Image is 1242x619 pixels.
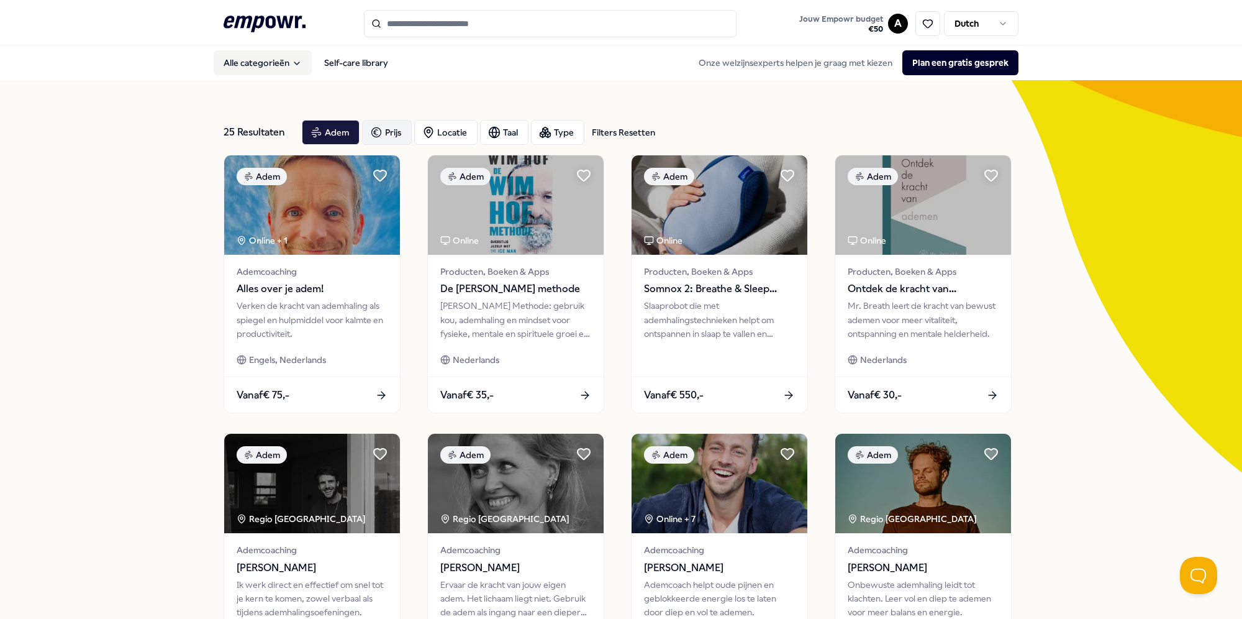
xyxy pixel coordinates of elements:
span: De [PERSON_NAME] methode [440,281,591,297]
img: package image [632,434,807,533]
button: Alle categorieën [214,50,312,75]
a: Jouw Empowr budget€50 [794,11,888,37]
span: Vanaf € 550,- [644,387,704,403]
div: Adem [644,168,694,185]
div: Adem [848,446,898,464]
div: Mr. Breath leert de kracht van bewust ademen voor meer vitaliteit, ontspanning en mentale helderh... [848,299,999,341]
span: Producten, Boeken & Apps [440,265,591,278]
span: Ontdek de kracht van [PERSON_NAME] [848,281,999,297]
img: package image [224,155,400,255]
span: Nederlands [453,353,499,367]
div: Adem [644,446,694,464]
span: Ademcoaching [848,543,999,557]
div: Online [644,234,682,247]
span: Vanaf € 75,- [237,387,289,403]
button: Adem [302,120,360,145]
a: package imageAdemOnline + 1AdemcoachingAlles over je adem!Verken de kracht van ademhaling als spi... [224,155,401,413]
div: Regio [GEOGRAPHIC_DATA] [848,512,979,526]
div: [PERSON_NAME] Methode: gebruik kou, ademhaling en mindset voor fysieke, mentale en spirituele gro... [440,299,591,341]
span: [PERSON_NAME] [237,560,388,576]
a: package imageAdemOnlineProducten, Boeken & AppsSomnox 2: Breathe & Sleep RobotSlaaprobot die met ... [631,155,808,413]
div: Online [440,234,479,247]
span: Ademcoaching [644,543,795,557]
span: [PERSON_NAME] [440,560,591,576]
span: Jouw Empowr budget [799,14,883,24]
div: Adem [237,446,287,464]
div: Online + 7 [644,512,696,526]
div: Filters Resetten [592,126,655,139]
div: Onze welzijnsexperts helpen je graag met kiezen [689,50,1018,75]
span: Nederlands [860,353,907,367]
button: A [888,14,908,34]
a: package imageAdemOnlineProducten, Boeken & AppsDe [PERSON_NAME] methode[PERSON_NAME] Methode: geb... [427,155,604,413]
div: Regio [GEOGRAPHIC_DATA] [237,512,368,526]
button: Type [531,120,584,145]
span: Ademcoaching [440,543,591,557]
span: [PERSON_NAME] [848,560,999,576]
span: € 50 [799,24,883,34]
button: Prijs [362,120,412,145]
div: Regio [GEOGRAPHIC_DATA] [440,512,571,526]
input: Search for products, categories or subcategories [364,10,737,37]
div: Online + 1 [237,234,288,247]
div: Slaaprobot die met ademhalingstechnieken helpt om ontspannen in slaap te vallen en verfrist wakke... [644,299,795,341]
div: 25 Resultaten [224,120,292,145]
span: Ademcoaching [237,543,388,557]
a: Self-care library [314,50,398,75]
span: [PERSON_NAME] [644,560,795,576]
img: package image [632,155,807,255]
div: Adem [440,168,491,185]
button: Locatie [414,120,478,145]
span: Engels, Nederlands [249,353,326,367]
button: Plan een gratis gesprek [902,50,1018,75]
button: Taal [480,120,528,145]
img: package image [835,155,1011,255]
button: Jouw Empowr budget€50 [797,12,886,37]
img: package image [835,434,1011,533]
div: Adem [848,168,898,185]
img: package image [224,434,400,533]
span: Producten, Boeken & Apps [848,265,999,278]
span: Producten, Boeken & Apps [644,265,795,278]
span: Alles over je adem! [237,281,388,297]
a: package imageAdemOnlineProducten, Boeken & AppsOntdek de kracht van [PERSON_NAME]Mr. Breath leert... [835,155,1012,413]
span: Vanaf € 35,- [440,387,494,403]
span: Somnox 2: Breathe & Sleep Robot [644,281,795,297]
img: package image [428,155,604,255]
div: Verken de kracht van ademhaling als spiegel en hulpmiddel voor kalmte en productiviteit. [237,299,388,341]
iframe: Help Scout Beacon - Open [1180,557,1217,594]
div: Adem [237,168,287,185]
span: Ademcoaching [237,265,388,278]
div: Online [848,234,886,247]
img: package image [428,434,604,533]
span: Vanaf € 30,- [848,387,902,403]
nav: Main [214,50,398,75]
div: Adem [440,446,491,464]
